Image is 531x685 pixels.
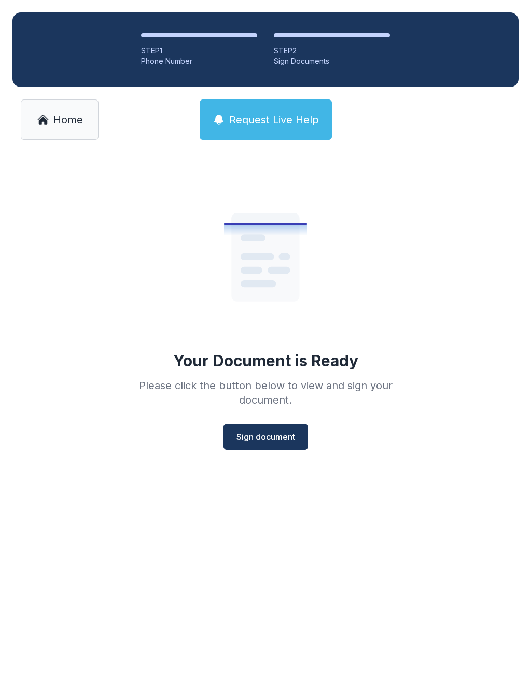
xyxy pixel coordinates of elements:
[173,351,358,370] div: Your Document is Ready
[274,56,390,66] div: Sign Documents
[116,378,415,407] div: Please click the button below to view and sign your document.
[53,112,83,127] span: Home
[229,112,319,127] span: Request Live Help
[141,46,257,56] div: STEP 1
[236,431,295,443] span: Sign document
[141,56,257,66] div: Phone Number
[274,46,390,56] div: STEP 2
